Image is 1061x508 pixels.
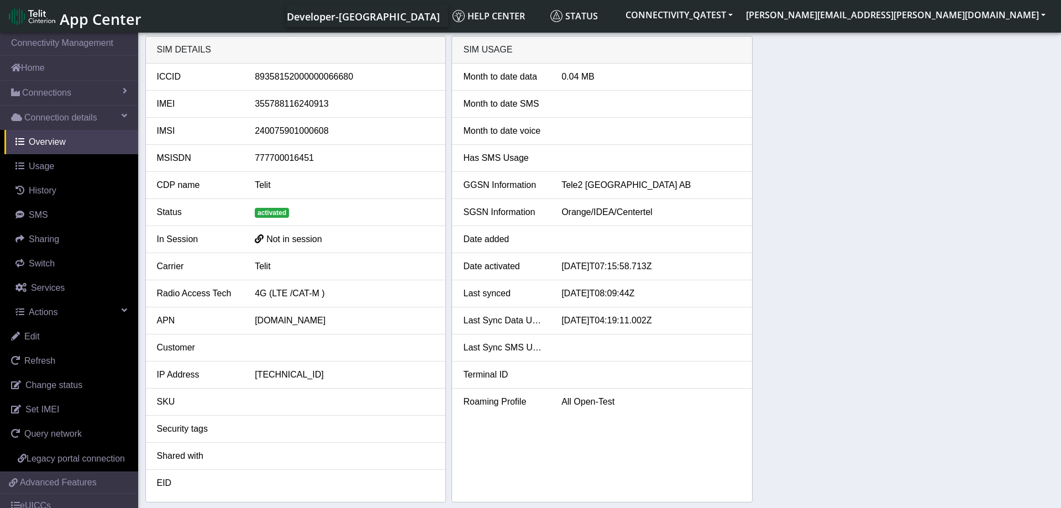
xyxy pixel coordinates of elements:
div: Status [149,206,247,219]
div: Shared with [149,449,247,463]
a: Overview [4,130,138,154]
div: Telit [246,179,443,192]
div: SIM Usage [452,36,752,64]
a: Sharing [4,227,138,252]
a: Switch [4,252,138,276]
div: CDP name [149,179,247,192]
div: IP Address [149,368,247,381]
span: History [29,186,56,195]
div: Customer [149,341,247,354]
a: Services [4,276,138,300]
span: Legacy portal connection [27,454,125,463]
div: Last Sync Data Usage [455,314,553,327]
div: [DATE]T08:09:44Z [553,287,749,300]
div: All Open-Test [553,395,749,409]
span: Sharing [29,234,59,244]
div: Tele2 [GEOGRAPHIC_DATA] AB [553,179,749,192]
img: logo-telit-cinterion-gw-new.png [9,8,55,25]
a: Usage [4,154,138,179]
div: Date added [455,233,553,246]
div: Radio Access Tech [149,287,247,300]
span: SMS [29,210,48,219]
span: Developer-[GEOGRAPHIC_DATA] [287,10,440,23]
div: 0.04 MB [553,70,749,83]
span: Actions [29,307,57,317]
span: Advanced Features [20,476,97,489]
span: activated [255,208,289,218]
a: Status [546,5,619,27]
div: MSISDN [149,151,247,165]
div: SKU [149,395,247,409]
button: CONNECTIVITY_QATEST [619,5,739,25]
span: Overview [29,137,66,146]
div: Roaming Profile [455,395,553,409]
div: Month to date SMS [455,97,553,111]
span: Query network [24,429,82,438]
span: Set IMEI [25,405,59,414]
div: ICCID [149,70,247,83]
div: SIM details [146,36,446,64]
div: 777700016451 [246,151,443,165]
div: Month to date data [455,70,553,83]
div: Last Sync SMS Usage [455,341,553,354]
div: SGSN Information [455,206,553,219]
span: Not in session [266,234,322,244]
span: Connection details [24,111,97,124]
div: In Session [149,233,247,246]
div: IMEI [149,97,247,111]
a: Help center [448,5,546,27]
div: IMSI [149,124,247,138]
div: [DOMAIN_NAME] [246,314,443,327]
div: Month to date voice [455,124,553,138]
div: Terminal ID [455,368,553,381]
div: Has SMS Usage [455,151,553,165]
span: Usage [29,161,54,171]
div: Security tags [149,422,247,436]
span: Help center [453,10,525,22]
img: status.svg [550,10,563,22]
div: 89358152000000066680 [246,70,443,83]
span: Edit [24,332,40,341]
a: Actions [4,300,138,324]
img: knowledge.svg [453,10,465,22]
div: 4G (LTE /CAT-M ) [246,287,443,300]
a: SMS [4,203,138,227]
div: GGSN Information [455,179,553,192]
div: [DATE]T07:15:58.713Z [553,260,749,273]
div: Last synced [455,287,553,300]
div: 355788116240913 [246,97,443,111]
div: [DATE]T04:19:11.002Z [553,314,749,327]
div: Orange/IDEA/Centertel [553,206,749,219]
a: Your current platform instance [286,5,439,27]
span: Change status [25,380,82,390]
span: App Center [60,9,141,29]
span: Connections [22,86,71,99]
div: Telit [246,260,443,273]
div: Carrier [149,260,247,273]
div: 240075901000608 [246,124,443,138]
button: [PERSON_NAME][EMAIL_ADDRESS][PERSON_NAME][DOMAIN_NAME] [739,5,1052,25]
a: History [4,179,138,203]
div: Date activated [455,260,553,273]
div: [TECHNICAL_ID] [246,368,443,381]
span: Switch [29,259,55,268]
span: Services [31,283,65,292]
a: App Center [9,4,140,28]
div: APN [149,314,247,327]
div: EID [149,476,247,490]
span: Status [550,10,598,22]
span: Refresh [24,356,55,365]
